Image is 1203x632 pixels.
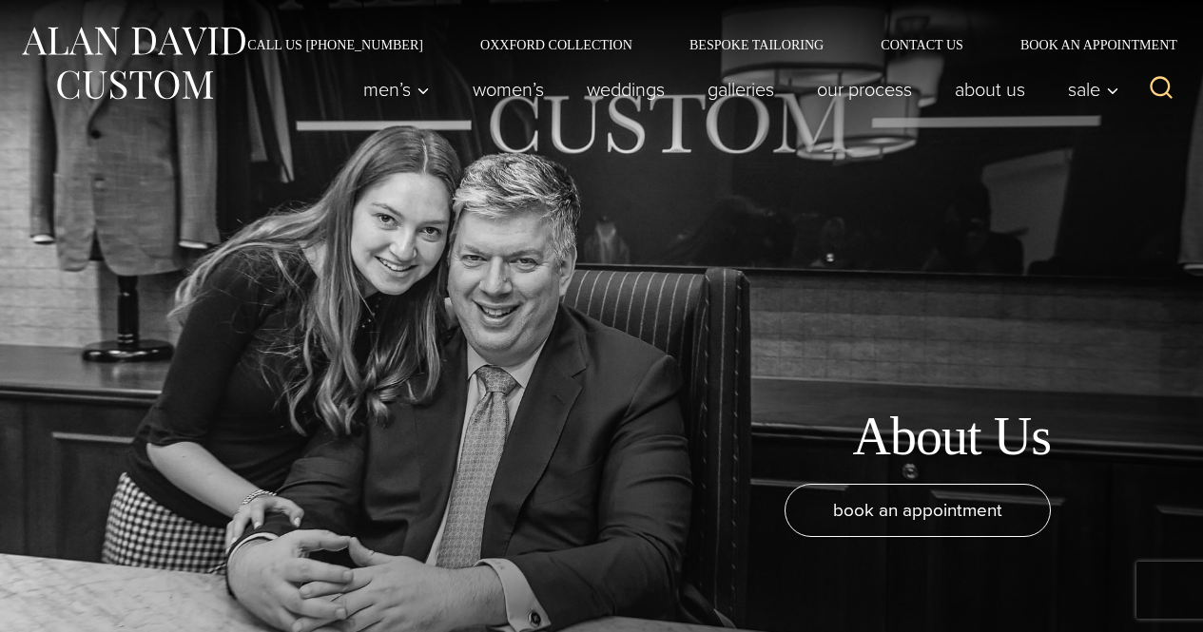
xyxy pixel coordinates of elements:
a: Women’s [452,70,566,108]
a: weddings [566,70,687,108]
span: Men’s [363,80,430,99]
a: Our Process [796,70,934,108]
a: book an appointment [785,484,1051,537]
a: About Us [934,70,1047,108]
button: View Search Form [1138,67,1184,112]
img: Alan David Custom [19,21,247,105]
a: Book an Appointment [992,38,1184,51]
nav: Secondary Navigation [219,38,1184,51]
nav: Primary Navigation [342,70,1130,108]
a: Oxxford Collection [452,38,661,51]
a: Call Us [PHONE_NUMBER] [219,38,452,51]
a: Bespoke Tailoring [661,38,852,51]
span: Sale [1068,80,1119,99]
span: book an appointment [833,496,1002,524]
a: Contact Us [852,38,992,51]
a: Galleries [687,70,796,108]
h1: About Us [852,405,1051,469]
